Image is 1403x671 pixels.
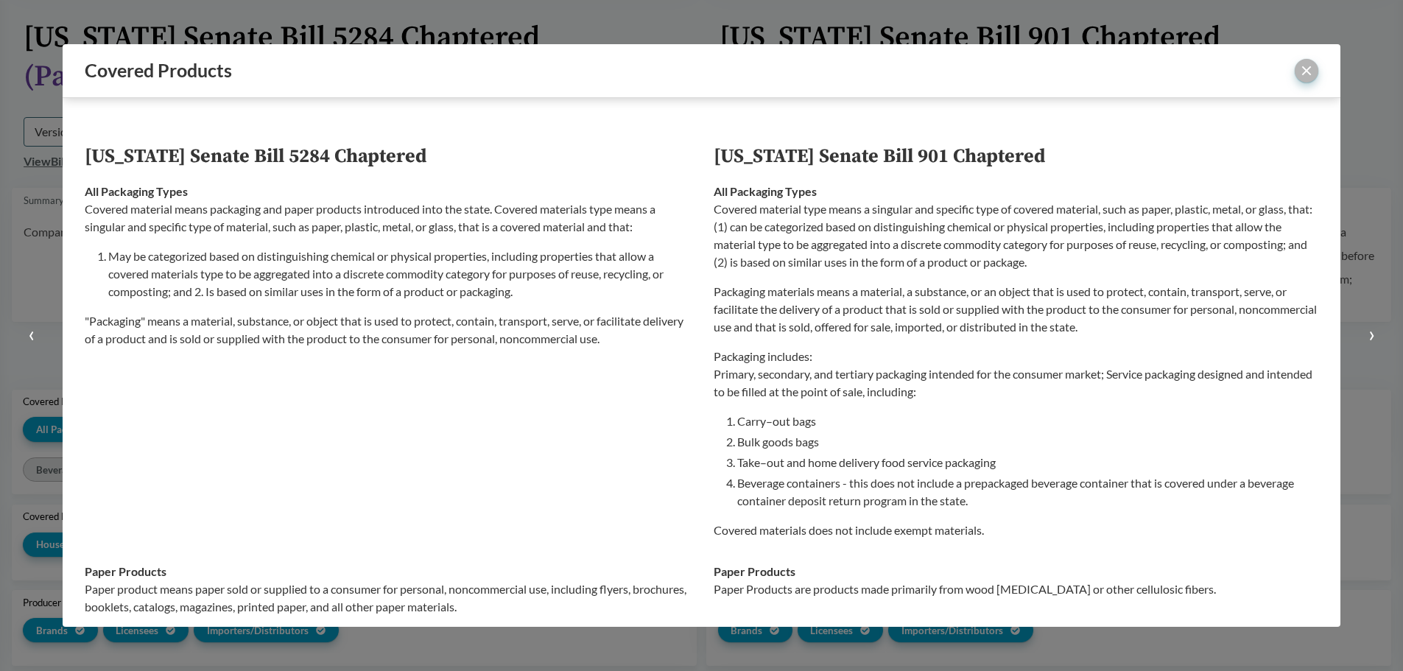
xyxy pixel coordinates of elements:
[714,348,1319,401] p: Packaging includes: Primary, secondary, and tertiary packaging intended for the consumer market; ...
[85,184,188,198] strong: All Packaging Types
[714,184,817,198] strong: All Packaging Types
[737,474,1319,510] li: Beverage containers - this does not include a prepackaged beverage container that is covered unde...
[85,200,690,236] p: Covered material means packaging and paper products introduced into the state. Covered materials ...
[714,564,795,578] strong: Paper Products
[85,60,1243,81] div: Covered Products
[737,433,1319,451] li: Bulk goods bags
[1368,320,1375,346] small: ›
[85,580,690,616] p: Paper product means paper sold or supplied to a consumer for personal, noncommercial use, includi...
[85,312,690,348] p: "Packaging" means a material, substance, or object that is used to protect, contain, transport, s...
[85,142,702,171] th: [US_STATE] Senate Bill 5284 Chaptered
[714,521,1319,539] p: Covered materials does not include exempt materials.
[737,454,1319,471] li: Take–out and home delivery food service packaging
[714,200,1319,271] p: Covered material type means a singular and specific type of covered material, such as paper, plas...
[85,564,166,578] strong: Paper Products
[737,412,1319,430] li: Carry–out bags
[28,320,35,346] small: ‹
[714,283,1319,336] p: Packaging materials means a material, a substance, or an object that is used to protect, contain,...
[714,580,1319,598] p: Paper Products are products made primarily from wood [MEDICAL_DATA] or other cellulosic fibers.
[108,247,690,301] li: May be categorized based on distinguishing chemical or physical properties, including properties ...
[1295,59,1318,82] button: close
[702,142,1319,171] th: [US_STATE] Senate Bill 901 Chaptered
